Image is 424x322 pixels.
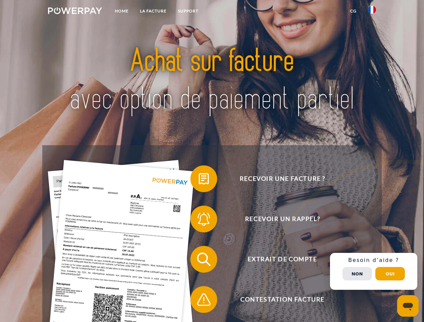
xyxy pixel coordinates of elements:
a: Home [109,5,134,17]
button: Non [342,267,372,280]
div: Schnellhilfe [330,253,417,290]
button: Extrait de compte [190,246,365,273]
img: qb_bell.svg [195,211,212,227]
img: logo-powerpay-white.svg [48,7,102,14]
img: title-powerpay_fr.svg [64,32,360,128]
a: CG [344,5,362,17]
button: Oui [375,267,405,280]
a: LA FACTURE [134,5,172,17]
button: Contestation Facture [190,286,365,313]
h3: Besoin d’aide ? [334,257,413,264]
img: qb_warning.svg [195,291,212,308]
span: Recevoir un rappel? [200,206,365,232]
iframe: Bouton de lancement de la fenêtre de messagerie [397,295,419,317]
button: Recevoir une facture ? [190,165,365,192]
img: fr [368,6,376,14]
a: Support [172,5,204,17]
span: Recevoir une facture ? [200,165,365,192]
span: Extrait de compte [200,246,365,273]
span: Contestation Facture [200,286,365,313]
img: qb_search.svg [195,251,212,268]
img: qb_bill.svg [195,170,212,187]
button: Recevoir un rappel? [190,206,365,232]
